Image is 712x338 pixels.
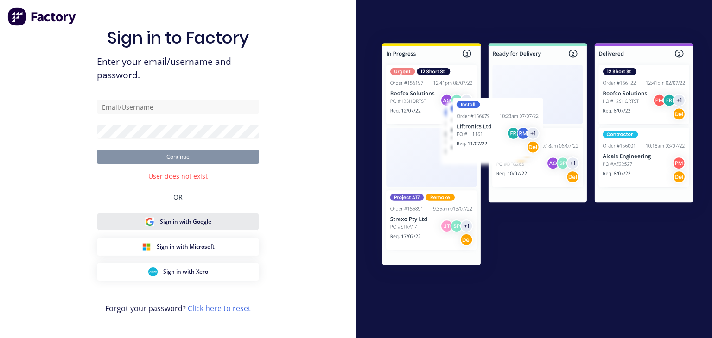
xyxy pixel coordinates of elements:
[160,218,211,226] span: Sign in with Google
[188,303,251,313] a: Click here to reset
[97,150,259,164] button: Continue
[142,242,151,251] img: Microsoft Sign in
[97,100,259,114] input: Email/Username
[363,26,712,286] img: Sign in
[107,28,249,48] h1: Sign in to Factory
[7,7,77,26] img: Factory
[145,217,154,226] img: Google Sign in
[157,243,215,251] span: Sign in with Microsoft
[148,171,208,181] div: User does not exist
[173,181,183,213] div: OR
[163,268,208,276] span: Sign in with Xero
[97,55,259,82] span: Enter your email/username and password.
[105,303,251,314] span: Forgot your password?
[148,267,158,276] img: Xero Sign in
[97,213,259,231] button: Google Sign inSign in with Google
[97,263,259,281] button: Xero Sign inSign in with Xero
[97,238,259,256] button: Microsoft Sign inSign in with Microsoft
